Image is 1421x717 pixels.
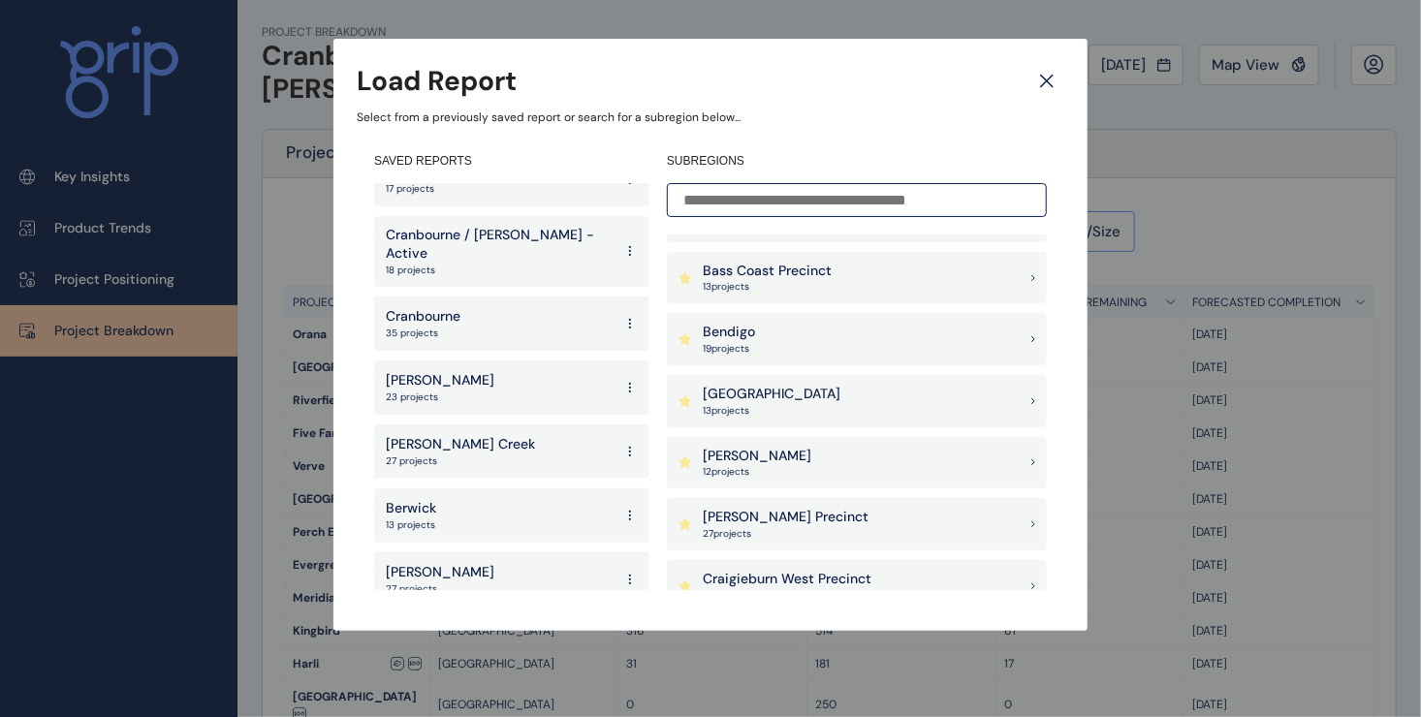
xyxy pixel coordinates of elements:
p: 13 projects [386,518,436,532]
p: Bass Coast Precinct [703,262,832,281]
p: 18 projects [386,264,613,277]
p: 23 projects [386,390,494,404]
p: Cranbourne [386,307,460,327]
p: 27 project s [703,527,868,541]
p: [PERSON_NAME] [386,371,494,390]
p: Berwick [386,499,436,518]
p: Cranbourne / [PERSON_NAME] - Active [386,226,613,264]
p: 13 project s [703,404,840,418]
p: [PERSON_NAME] [386,563,494,582]
p: Craigieburn West Precinct [703,570,871,589]
p: 13 project s [703,280,832,294]
p: [GEOGRAPHIC_DATA] [703,385,840,404]
p: 35 projects [386,327,460,340]
p: Bendigo [703,323,755,342]
h4: SUBREGIONS [667,153,1047,170]
h3: Load Report [357,62,517,100]
p: 12 project s [703,465,811,479]
p: 27 projects [386,454,535,468]
p: 4 project s [703,588,871,602]
p: 17 projects [386,182,483,196]
p: 19 project s [703,342,755,356]
h4: SAVED REPORTS [374,153,649,170]
p: [PERSON_NAME] [703,447,811,466]
p: 27 projects [386,582,494,596]
p: Select from a previously saved report or search for a subregion below... [357,109,1064,126]
p: [PERSON_NAME] Creek [386,435,535,454]
p: [PERSON_NAME] Precinct [703,508,868,527]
